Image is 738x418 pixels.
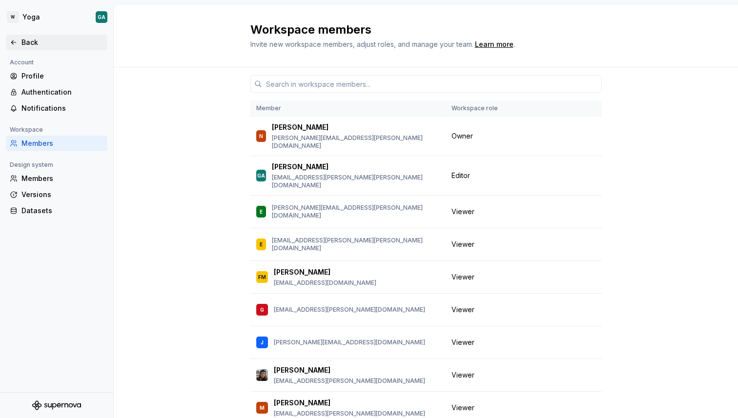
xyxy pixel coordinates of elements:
[6,35,107,50] a: Back
[451,403,474,413] span: Viewer
[272,204,440,219] p: [PERSON_NAME][EMAIL_ADDRESS][PERSON_NAME][DOMAIN_NAME]
[256,369,268,381] img: Larissa Matos
[451,207,474,217] span: Viewer
[6,84,107,100] a: Authentication
[257,171,265,180] div: GA
[98,13,105,21] div: GA
[451,305,474,315] span: Viewer
[451,171,470,180] span: Editor
[272,134,440,150] p: [PERSON_NAME][EMAIL_ADDRESS][PERSON_NAME][DOMAIN_NAME]
[274,365,330,375] p: [PERSON_NAME]
[250,22,590,38] h2: Workspace members
[451,338,474,347] span: Viewer
[21,206,103,216] div: Datasets
[260,403,265,413] div: M
[21,87,103,97] div: Authentication
[451,239,474,249] span: Viewer
[274,377,425,385] p: [EMAIL_ADDRESS][PERSON_NAME][DOMAIN_NAME]
[451,370,474,380] span: Viewer
[6,68,107,84] a: Profile
[260,305,264,315] div: G
[260,207,263,217] div: E
[274,279,376,287] p: [EMAIL_ADDRESS][DOMAIN_NAME]
[6,57,38,68] div: Account
[261,338,264,347] div: J
[6,159,57,171] div: Design system
[6,203,107,219] a: Datasets
[446,100,576,117] th: Workspace role
[451,131,473,141] span: Owner
[272,162,328,172] p: [PERSON_NAME]
[2,6,111,28] button: WYogaGA
[6,124,47,136] div: Workspace
[274,338,425,346] p: [PERSON_NAME][EMAIL_ADDRESS][DOMAIN_NAME]
[262,75,602,93] input: Search in workspace members...
[274,267,330,277] p: [PERSON_NAME]
[272,122,328,132] p: [PERSON_NAME]
[21,38,103,47] div: Back
[21,103,103,113] div: Notifications
[260,239,263,249] div: E
[6,187,107,202] a: Versions
[274,410,425,418] p: [EMAIL_ADDRESS][PERSON_NAME][DOMAIN_NAME]
[21,190,103,199] div: Versions
[250,40,473,48] span: Invite new workspace members, adjust roles, and manage your team.
[274,306,425,314] p: [EMAIL_ADDRESS][PERSON_NAME][DOMAIN_NAME]
[475,40,513,49] a: Learn more
[21,71,103,81] div: Profile
[6,100,107,116] a: Notifications
[32,400,81,410] svg: Supernova Logo
[22,12,40,22] div: Yoga
[6,171,107,186] a: Members
[258,272,266,282] div: FM
[473,41,515,48] span: .
[6,136,107,151] a: Members
[21,174,103,183] div: Members
[259,131,263,141] div: N
[21,139,103,148] div: Members
[451,272,474,282] span: Viewer
[274,398,330,408] p: [PERSON_NAME]
[272,237,440,252] p: [EMAIL_ADDRESS][PERSON_NAME][PERSON_NAME][DOMAIN_NAME]
[272,174,440,189] p: [EMAIL_ADDRESS][PERSON_NAME][PERSON_NAME][DOMAIN_NAME]
[250,100,446,117] th: Member
[7,11,19,23] div: W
